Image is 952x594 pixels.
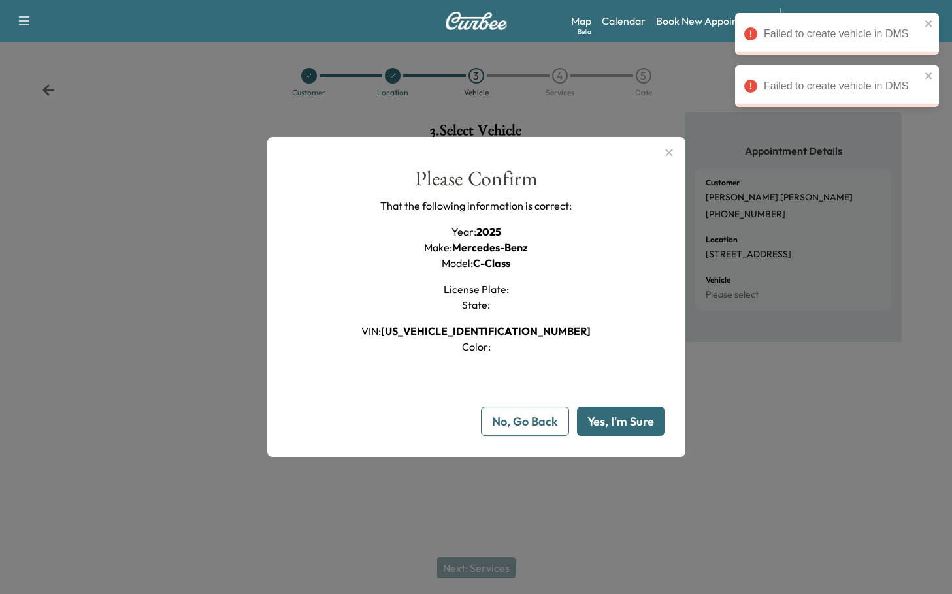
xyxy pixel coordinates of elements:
[444,281,509,297] h1: License Plate :
[577,407,665,436] button: Yes, I'm Sure
[381,324,591,337] span: [US_VEHICLE_IDENTIFICATION_NUMBER]
[656,13,766,29] a: Book New Appointment
[764,78,921,94] div: Failed to create vehicle in DMS
[925,70,934,81] button: close
[445,12,508,30] img: Curbee Logo
[415,168,538,198] div: Please Confirm
[424,240,528,255] h1: Make :
[361,323,591,339] h1: VIN :
[476,225,501,238] span: 2025
[462,297,490,313] h1: State :
[578,27,591,37] div: Beta
[481,407,569,436] button: No, Go Back
[442,255,510,271] h1: Model :
[602,13,646,29] a: Calendar
[452,241,528,254] span: Mercedes-Benz
[380,198,572,213] p: That the following information is correct:
[451,224,501,240] h1: Year :
[571,13,591,29] a: MapBeta
[473,257,510,270] span: C-Class
[462,339,491,354] h1: Color :
[925,18,934,29] button: close
[764,26,921,42] div: Failed to create vehicle in DMS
